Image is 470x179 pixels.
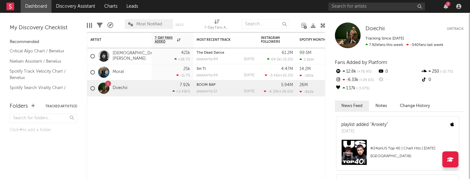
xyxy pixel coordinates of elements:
div: Filters [97,16,103,35]
a: Nielsen Assistant / Benelux [10,58,71,65]
div: playlist added [341,121,388,128]
span: 7.92k fans this week [365,43,403,47]
span: -3.41k [269,74,279,77]
div: 1.17k [335,84,378,93]
a: Spotify Search Virality Chart / Benelux [10,84,71,97]
div: -11.7 % [176,73,190,77]
button: Tracked Artists(3) [45,105,77,108]
div: 0 [421,76,464,84]
input: Search... [242,19,290,29]
button: Notes [369,101,393,111]
button: 7 [444,4,448,9]
a: Sin Ti [197,67,206,71]
div: -6.33k [335,76,378,84]
span: 69.5k [271,58,281,61]
div: 7 [446,2,450,6]
div: 250 [421,67,464,76]
a: The Dead Dance [197,51,224,55]
div: popularity: 84 [197,58,218,61]
div: 14.2M [300,67,311,71]
div: BOOM BAP [197,83,254,87]
div: popularity: 66 [197,74,218,77]
div: [DATE] [244,58,254,61]
div: My Discovery Checklist [10,24,77,32]
span: -6.33k [268,90,279,94]
div: [DATE] [341,128,388,135]
span: Tracking Since: [DATE] [365,37,404,40]
div: 7-Day Fans Added (7-Day Fans Added) [204,24,230,32]
div: 61.2M [282,51,293,55]
a: Spotify Track Velocity Chart / Benelux [10,68,71,81]
div: # 24 on US Top 40 | Chart Hits | [DATE] ([GEOGRAPHIC_DATA]) [370,145,454,160]
span: -3.07 % [355,87,370,90]
span: 7-Day Fans Added [155,36,175,44]
span: +78.9 % [356,70,372,74]
span: +29.6 % [358,78,374,82]
div: Folders [10,103,28,110]
div: -- [378,76,420,84]
div: A&R Pipeline [107,16,113,35]
button: Change History [393,101,437,111]
a: #24onUS Top 40 | Chart Hits | [DATE] ([GEOGRAPHIC_DATA]) [336,139,459,170]
div: The Dead Dance [197,51,254,55]
a: Critical Algo Chart / Benelux [10,48,71,55]
div: Recommended [10,38,77,46]
div: ( ) [265,73,293,77]
div: Artist [90,38,139,42]
div: 5.94M [281,83,293,87]
button: News Feed [335,101,369,111]
a: Doechii [113,85,127,91]
input: Search for artists [328,3,425,11]
span: Fans Added by Platform [335,60,387,65]
span: +10.2 % [280,74,292,77]
div: 4.47M [281,67,293,71]
span: -10.7 % [439,70,453,74]
div: +2.43k % [172,89,190,94]
div: ( ) [264,89,293,94]
a: Doechii [365,26,385,32]
div: 2.56M [300,58,314,62]
a: "Anxiety" [370,122,388,127]
div: 0 [378,67,420,76]
span: Most Notified [136,22,162,26]
div: +28.7 % [174,57,190,61]
div: -862k [300,90,314,94]
a: Morat [113,69,124,75]
button: Untrack [447,26,464,32]
div: -280k [300,74,314,78]
div: 7-Day Fans Added (7-Day Fans Added) [204,16,230,35]
div: Most Recent Track [197,38,245,42]
div: [DATE] [244,90,254,93]
a: BOOM BAP [197,83,216,87]
div: 421k [181,51,190,55]
input: Search for folders... [10,114,77,123]
div: Edit Columns [87,16,92,35]
div: Click to add a folder. [10,126,77,134]
div: 25k [183,67,190,71]
a: [DEMOGRAPHIC_DATA][PERSON_NAME] [113,51,160,62]
div: 26M [300,83,308,87]
div: Spotify Monthly Listeners [300,38,348,42]
span: -340 fans last week [365,43,443,47]
div: Sin Ti [197,67,254,71]
span: +29.6 % [280,90,292,94]
div: 7.92k [180,83,190,87]
div: popularity: 12 [197,90,217,93]
div: ( ) [267,57,293,61]
button: Save [175,23,184,27]
div: 99.5M [300,51,311,55]
span: -13.2 % [281,58,292,61]
div: 12.8k [335,67,378,76]
div: [DATE] [244,74,254,77]
div: Instagram Followers [261,36,283,44]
